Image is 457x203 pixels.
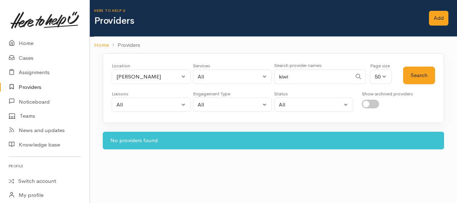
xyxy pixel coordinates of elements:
[429,11,448,26] a: Add
[9,161,81,171] h6: Profile
[112,69,191,84] button: Hamilton
[193,62,272,69] div: Services
[193,69,272,84] button: All
[112,90,191,98] div: Liaisons
[112,62,191,69] div: Location
[193,98,272,112] button: All
[103,132,444,149] div: No providers found
[94,16,420,26] h1: Providers
[274,90,353,98] div: Status
[274,98,353,112] button: All
[279,101,342,109] div: All
[274,62,322,68] small: Search provider names
[274,69,352,84] input: Search
[112,98,191,112] button: All
[116,73,180,81] div: [PERSON_NAME]
[193,90,272,98] div: Engagement Type
[94,41,109,49] a: Home
[198,101,261,109] div: All
[370,69,392,84] button: 50
[94,9,420,13] h6: Here to help u
[403,67,435,84] button: Search
[198,73,261,81] div: All
[375,73,380,81] div: 50
[90,37,457,54] nav: breadcrumb
[362,90,413,98] div: Show archived providers
[370,62,392,69] div: Page size
[116,101,180,109] div: All
[109,41,140,49] li: Providers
